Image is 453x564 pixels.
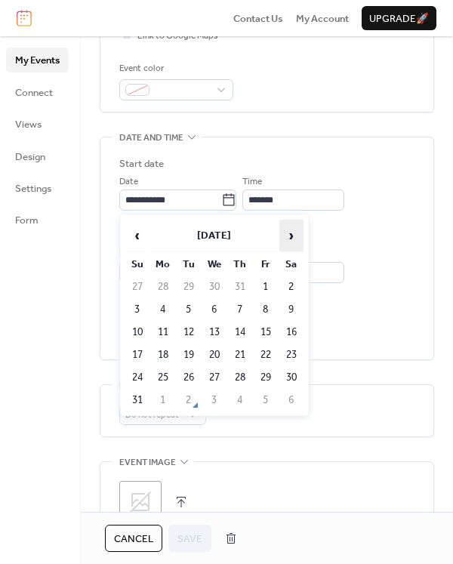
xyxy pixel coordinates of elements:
td: 6 [279,390,304,411]
td: 31 [125,390,149,411]
div: Start date [119,156,164,171]
td: 29 [254,367,278,388]
td: 26 [177,367,201,388]
span: Time [242,174,262,190]
th: We [202,254,226,275]
td: 16 [279,322,304,343]
span: Connect [15,85,53,100]
td: 2 [177,390,201,411]
td: 24 [125,367,149,388]
div: Event color [119,61,230,76]
span: Views [15,117,42,132]
th: Tu [177,254,201,275]
a: Views [6,112,69,136]
span: Link to Google Maps [137,29,218,44]
img: logo [17,10,32,26]
th: Su [125,254,149,275]
span: Design [15,149,45,165]
td: 10 [125,322,149,343]
td: 20 [202,344,226,365]
td: 22 [254,344,278,365]
td: 30 [279,367,304,388]
td: 1 [254,276,278,297]
a: Contact Us [233,11,283,26]
span: Date and time [119,131,183,146]
td: 25 [151,367,175,388]
td: 3 [125,299,149,320]
td: 3 [202,390,226,411]
th: Th [228,254,252,275]
td: 12 [177,322,201,343]
td: 31 [228,276,252,297]
td: 29 [177,276,201,297]
span: Event image [119,455,176,470]
td: 11 [151,322,175,343]
td: 9 [279,299,304,320]
td: 17 [125,344,149,365]
button: Upgrade🚀 [362,6,436,30]
td: 27 [125,276,149,297]
td: 2 [279,276,304,297]
th: Sa [279,254,304,275]
td: 4 [228,390,252,411]
a: My Account [296,11,349,26]
a: Connect [6,80,69,104]
td: 28 [151,276,175,297]
th: Fr [254,254,278,275]
td: 28 [228,367,252,388]
span: Settings [15,181,51,196]
td: 4 [151,299,175,320]
td: 21 [228,344,252,365]
span: Date [119,174,138,190]
a: Form [6,208,69,232]
td: 5 [177,299,201,320]
td: 19 [177,344,201,365]
td: 13 [202,322,226,343]
span: › [280,220,303,251]
th: Mo [151,254,175,275]
span: My Events [15,53,60,68]
td: 1 [151,390,175,411]
td: 30 [202,276,226,297]
td: 14 [228,322,252,343]
td: 15 [254,322,278,343]
td: 18 [151,344,175,365]
th: [DATE] [151,220,278,252]
span: Upgrade 🚀 [369,11,429,26]
a: Design [6,144,69,168]
span: ‹ [126,220,149,251]
td: 6 [202,299,226,320]
td: 5 [254,390,278,411]
span: Form [15,213,39,228]
td: 23 [279,344,304,365]
a: Settings [6,176,69,200]
div: ; [119,481,162,523]
td: 7 [228,299,252,320]
a: My Events [6,48,69,72]
td: 8 [254,299,278,320]
td: 27 [202,367,226,388]
button: Cancel [105,525,162,552]
span: Cancel [114,532,153,547]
